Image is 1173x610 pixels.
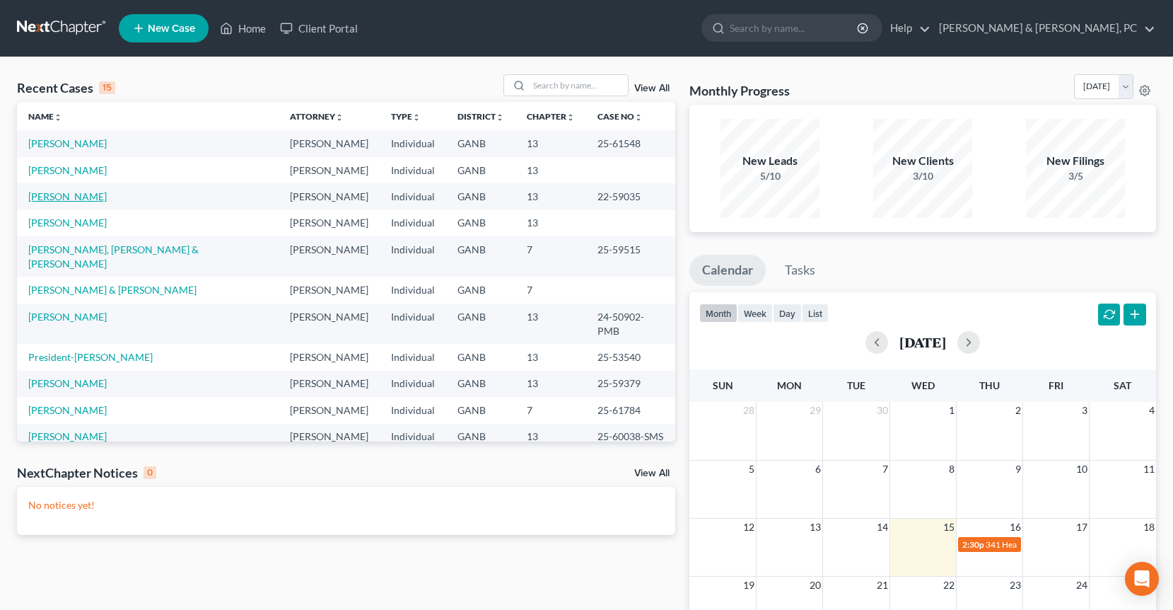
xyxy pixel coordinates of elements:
td: 13 [515,344,586,370]
i: unfold_more [412,113,421,122]
a: President-[PERSON_NAME] [28,351,153,363]
td: Individual [380,210,446,236]
td: GANB [446,344,515,370]
td: 13 [515,157,586,183]
td: Individual [380,371,446,397]
div: 15 [99,81,115,94]
td: Individual [380,130,446,156]
div: New Clients [873,153,972,169]
a: Calendar [689,255,766,286]
i: unfold_more [496,113,504,122]
a: Client Portal [273,16,365,41]
button: day [773,304,802,323]
td: 25-60038-SMS [586,424,676,450]
button: month [699,304,737,323]
p: No notices yet! [28,498,664,512]
td: [PERSON_NAME] [279,397,380,423]
span: 19 [742,577,756,594]
td: [PERSON_NAME] [279,424,380,450]
a: [PERSON_NAME] & [PERSON_NAME] [28,284,197,296]
span: 23 [1008,577,1022,594]
span: 10 [1075,461,1089,478]
input: Search by name... [730,15,859,41]
a: [PERSON_NAME], [PERSON_NAME] & [PERSON_NAME] [28,243,199,270]
span: 21 [875,577,889,594]
td: [PERSON_NAME] [279,277,380,303]
td: GANB [446,157,515,183]
div: 5/10 [720,169,819,183]
span: 4 [1148,402,1156,419]
td: 13 [515,424,586,450]
a: View All [634,84,670,93]
td: Individual [380,304,446,344]
a: Typeunfold_more [391,111,421,122]
td: 7 [515,236,586,277]
span: Tue [847,379,865,391]
span: 17 [1075,519,1089,536]
span: 7 [881,461,889,478]
a: [PERSON_NAME] [28,430,107,442]
td: 13 [515,304,586,344]
a: Case Nounfold_more [597,111,643,122]
td: Individual [380,277,446,303]
td: GANB [446,304,515,344]
a: [PERSON_NAME] [28,404,107,416]
a: Tasks [772,255,828,286]
button: list [802,304,829,323]
td: GANB [446,236,515,277]
span: 6 [814,461,822,478]
span: 13 [808,519,822,536]
i: unfold_more [634,113,643,122]
td: [PERSON_NAME] [279,210,380,236]
a: Attorneyunfold_more [290,111,344,122]
input: Search by name... [529,75,628,96]
td: 13 [515,130,586,156]
span: 15 [942,519,956,536]
h2: [DATE] [899,335,946,350]
div: Recent Cases [17,79,115,96]
span: 20 [808,577,822,594]
a: [PERSON_NAME] [28,377,107,389]
span: 11 [1142,461,1156,478]
a: [PERSON_NAME] [28,164,107,176]
i: unfold_more [566,113,575,122]
td: GANB [446,371,515,397]
td: GANB [446,424,515,450]
td: [PERSON_NAME] [279,304,380,344]
td: [PERSON_NAME] [279,371,380,397]
div: NextChapter Notices [17,464,156,481]
div: 0 [144,466,156,479]
a: [PERSON_NAME] & [PERSON_NAME], PC [932,16,1155,41]
td: 13 [515,210,586,236]
td: [PERSON_NAME] [279,344,380,370]
span: 1 [947,402,956,419]
td: Individual [380,397,446,423]
td: Individual [380,344,446,370]
span: Wed [911,379,935,391]
span: 18 [1142,519,1156,536]
a: Districtunfold_more [457,111,504,122]
td: 13 [515,183,586,209]
span: 30 [875,402,889,419]
td: [PERSON_NAME] [279,183,380,209]
a: Chapterunfold_more [527,111,575,122]
span: New Case [148,23,195,34]
td: GANB [446,183,515,209]
td: GANB [446,210,515,236]
a: [PERSON_NAME] [28,311,107,323]
td: 25-61784 [586,397,676,423]
td: GANB [446,130,515,156]
span: 28 [742,402,756,419]
div: New Filings [1026,153,1125,169]
td: Individual [380,157,446,183]
span: 24 [1075,577,1089,594]
span: Mon [777,379,802,391]
td: 7 [515,277,586,303]
td: Individual [380,183,446,209]
button: week [737,304,773,323]
span: 12 [742,519,756,536]
span: Fri [1049,379,1063,391]
div: 3/10 [873,169,972,183]
span: 9 [1014,461,1022,478]
span: 3 [1080,402,1089,419]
